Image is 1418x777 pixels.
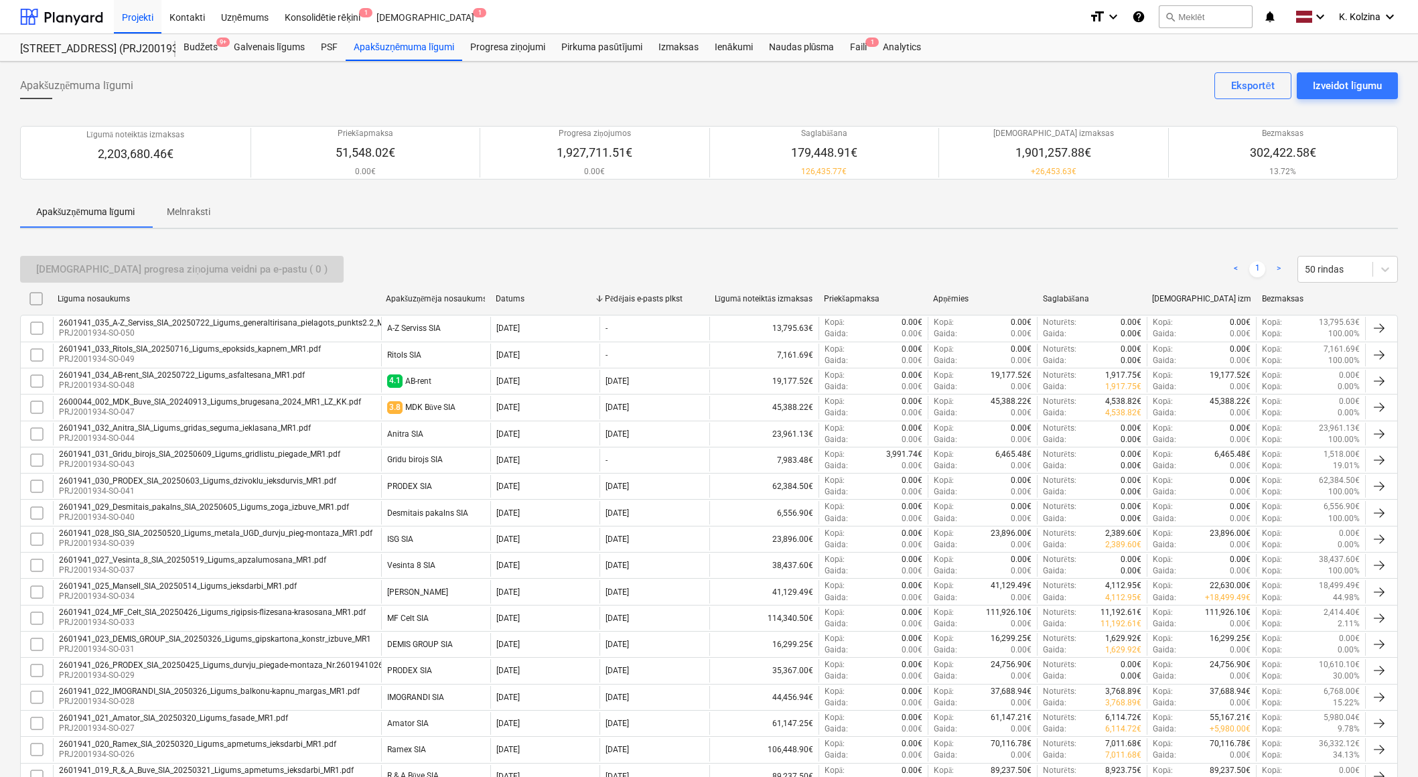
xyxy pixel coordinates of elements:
div: [DATE] [496,429,520,439]
p: 0.00€ [1230,355,1251,366]
a: Galvenais līgums [226,34,313,61]
div: [DATE] [496,376,520,386]
a: Budžets9+ [175,34,226,61]
div: Faili [842,34,875,61]
span: 4.1 [387,374,403,387]
div: AB-rent [405,376,431,386]
p: Kopā : [1262,396,1282,407]
p: Gaida : [1043,513,1066,524]
p: Gaida : [1043,486,1066,498]
p: Noturēts : [1043,449,1076,460]
p: PRJ2001934-SO-047 [59,407,361,418]
div: [DATE] [606,429,629,439]
div: Desmitais pakalns SIA [387,508,468,518]
span: 9+ [216,38,230,47]
div: Anitra SIA [387,429,423,439]
p: 19,177.52€ [1210,370,1251,381]
div: Priekšapmaksa [824,294,922,304]
p: PRJ2001934-SO-040 [59,512,349,523]
div: 2601941_031_Gridu_birojs_SIA_20250609_Ligums_gridlistu_piegade_MR1.pdf [59,449,340,459]
p: 0.00€ [1121,328,1141,340]
p: Gaida : [934,381,957,393]
div: 13,795.63€ [709,317,819,340]
div: 23,896.00€ [709,528,819,551]
p: 6,556.90€ [1324,501,1360,512]
p: 0.00€ [902,328,922,340]
p: 0.00€ [336,166,395,178]
a: Progresa ziņojumi [462,34,553,61]
p: 0.00€ [902,344,922,355]
p: Kopā : [825,370,845,381]
p: 1,518.00€ [1324,449,1360,460]
p: Gaida : [934,513,957,524]
a: Previous page [1228,261,1244,277]
p: 0.00€ [1230,434,1251,445]
a: Apakšuzņēmuma līgumi [346,34,462,61]
div: [STREET_ADDRESS] (PRJ2001934) 2601941 [20,42,159,56]
div: 2601941_029_Desmitais_pakalns_SIA_20250605_Ligums_zoga_izbuve_MR1.pdf [59,502,349,512]
span: 1 [473,8,486,17]
p: 0.00€ [1339,396,1360,407]
p: PRJ2001934-SO-048 [59,380,305,391]
div: Bezmaksas [1262,294,1360,303]
p: Gaida : [1153,434,1176,445]
p: 13.72% [1250,166,1316,178]
div: Apakšuzņēmēja nosaukums [386,294,484,304]
p: 6,465.48€ [1214,449,1251,460]
i: format_size [1089,9,1105,25]
div: Pirkuma pasūtījumi [553,34,650,61]
p: Kopā : [1262,328,1282,340]
div: [DATE] [496,482,520,491]
p: PRJ2001934-SO-041 [59,486,336,497]
i: notifications [1263,9,1277,25]
div: 45,388.22€ [709,396,819,419]
p: 0.00€ [557,166,632,178]
i: Zināšanu pamats [1132,9,1145,25]
p: Kopā : [1262,513,1282,524]
p: 0.00€ [1121,486,1141,498]
p: Gaida : [934,355,957,366]
a: PSF [313,34,346,61]
p: Gaida : [825,381,848,393]
div: [DATE] [606,403,629,412]
p: 45,388.22€ [1210,396,1251,407]
i: keyboard_arrow_down [1382,9,1398,25]
p: Gaida : [825,486,848,498]
p: 0.00€ [902,475,922,486]
p: 100.00% [1328,355,1360,366]
p: 0.00€ [1230,460,1251,472]
p: Kopā : [825,528,845,539]
p: 0.00€ [1121,449,1141,460]
p: Kopā : [934,501,954,512]
p: Kopā : [1153,370,1173,381]
p: Gaida : [1043,434,1066,445]
p: Noturēts : [1043,475,1076,486]
p: 0.00€ [1339,370,1360,381]
p: Apakšuzņēmuma līgumi [36,205,135,219]
p: Gaida : [934,460,957,472]
p: Noturēts : [1043,317,1076,328]
p: Kopā : [1262,344,1282,355]
div: 2600044_002_MDK_Buve_SIA_20240913_Ligums_brugesana_2024_MR1_LZ_KK.pdf [59,397,361,407]
p: Kopā : [825,449,845,460]
p: Kopā : [1153,423,1173,434]
div: 35,367.00€ [709,659,819,682]
p: Gaida : [1153,355,1176,366]
p: 23,961.13€ [1319,423,1360,434]
div: 44,456.94€ [709,686,819,709]
p: 0.00€ [902,355,922,366]
iframe: Chat Widget [1351,713,1418,777]
p: PRJ2001934-SO-043 [59,459,340,470]
p: Kopā : [1153,449,1173,460]
div: 7,161.69€ [709,344,819,366]
p: Kopā : [934,370,954,381]
p: Gaida : [934,328,957,340]
button: Eksportēt [1214,72,1291,99]
p: 0.00€ [1230,513,1251,524]
p: Noturēts : [1043,344,1076,355]
a: Izmaksas [650,34,707,61]
p: 0.00€ [902,396,922,407]
p: 0.00€ [902,434,922,445]
a: Faili1 [842,34,875,61]
p: 100.00% [1328,513,1360,524]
